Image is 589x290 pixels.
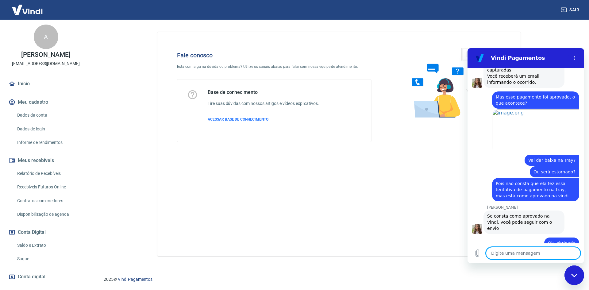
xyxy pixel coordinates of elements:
a: Dados da conta [15,109,84,122]
div: A [34,25,58,49]
img: Vindi [7,0,47,19]
a: Relatório de Recebíveis [15,167,84,180]
button: Meus recebíveis [7,154,84,167]
button: Conta Digital [7,226,84,239]
a: Saque [15,253,84,265]
h6: Tire suas dúvidas com nossos artigos e vídeos explicativos. [208,100,319,107]
span: ACESSAR BASE DE CONHECIMENTO [208,117,268,122]
p: [PERSON_NAME] [21,52,70,58]
a: Vindi Pagamentos [118,277,152,282]
a: Conta digital [7,270,84,284]
a: Saldo e Extrato [15,239,84,252]
h4: Fale conosco [177,52,371,59]
a: Informe de rendimentos [15,136,84,149]
a: ACESSAR BASE DE CONHECIMENTO [208,117,319,122]
button: Meu cadastro [7,95,84,109]
p: 2025 © [104,276,574,283]
a: Dados de login [15,123,84,135]
a: Contratos com credores [15,195,84,207]
iframe: Janela de mensagens [468,48,584,263]
p: [EMAIL_ADDRESS][DOMAIN_NAME] [12,60,80,67]
h5: Base de conhecimento [208,89,319,95]
button: Sair [560,4,582,16]
a: Disponibilização de agenda [15,208,84,221]
p: Está com alguma dúvida ou problema? Utilize os canais abaixo para falar com nossa equipe de atend... [177,64,371,69]
span: Conta digital [18,273,45,281]
a: Início [7,77,84,91]
iframe: Botão para abrir a janela de mensagens, conversa em andamento [564,265,584,285]
img: Fale conosco [399,42,493,124]
a: Recebíveis Futuros Online [15,181,84,193]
